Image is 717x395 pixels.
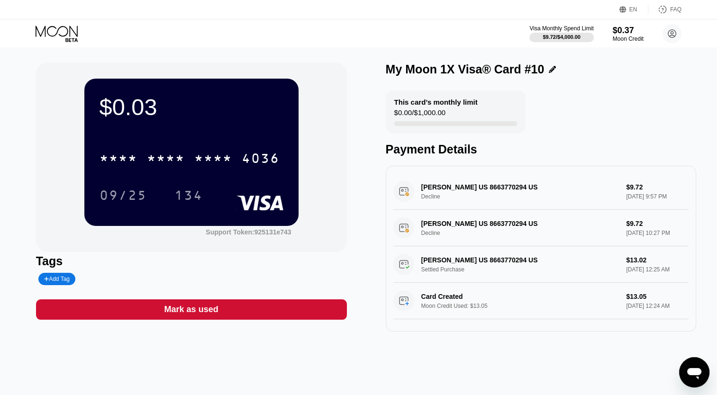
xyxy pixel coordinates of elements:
div: $0.37Moon Credit [613,26,644,42]
div: 134 [174,189,203,204]
div: EN [619,5,648,14]
div: 134 [167,183,210,207]
div: $0.03 [100,94,283,120]
div: $9.72 / $4,000.00 [543,34,581,40]
div: Add Tag [44,276,70,282]
div: Tags [36,254,347,268]
div: 09/25 [92,183,154,207]
div: Payment Details [386,143,697,156]
div: Visa Monthly Spend Limit [529,25,593,32]
div: Add Tag [38,273,75,285]
div: Support Token:925131e743 [206,228,291,236]
div: 4036 [242,152,280,167]
div: Moon Credit [613,36,644,42]
div: Support Token: 925131e743 [206,228,291,236]
div: Mark as used [164,304,218,315]
div: EN [629,6,637,13]
div: Visa Monthly Spend Limit$9.72/$4,000.00 [529,25,593,42]
div: 09/25 [100,189,147,204]
div: FAQ [670,6,681,13]
div: Mark as used [36,299,347,320]
iframe: Button to launch messaging window [679,357,709,387]
div: $0.37 [613,26,644,36]
div: This card’s monthly limit [394,98,478,106]
div: FAQ [648,5,681,14]
div: My Moon 1X Visa® Card #10 [386,63,545,76]
div: $0.00 / $1,000.00 [394,108,445,121]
